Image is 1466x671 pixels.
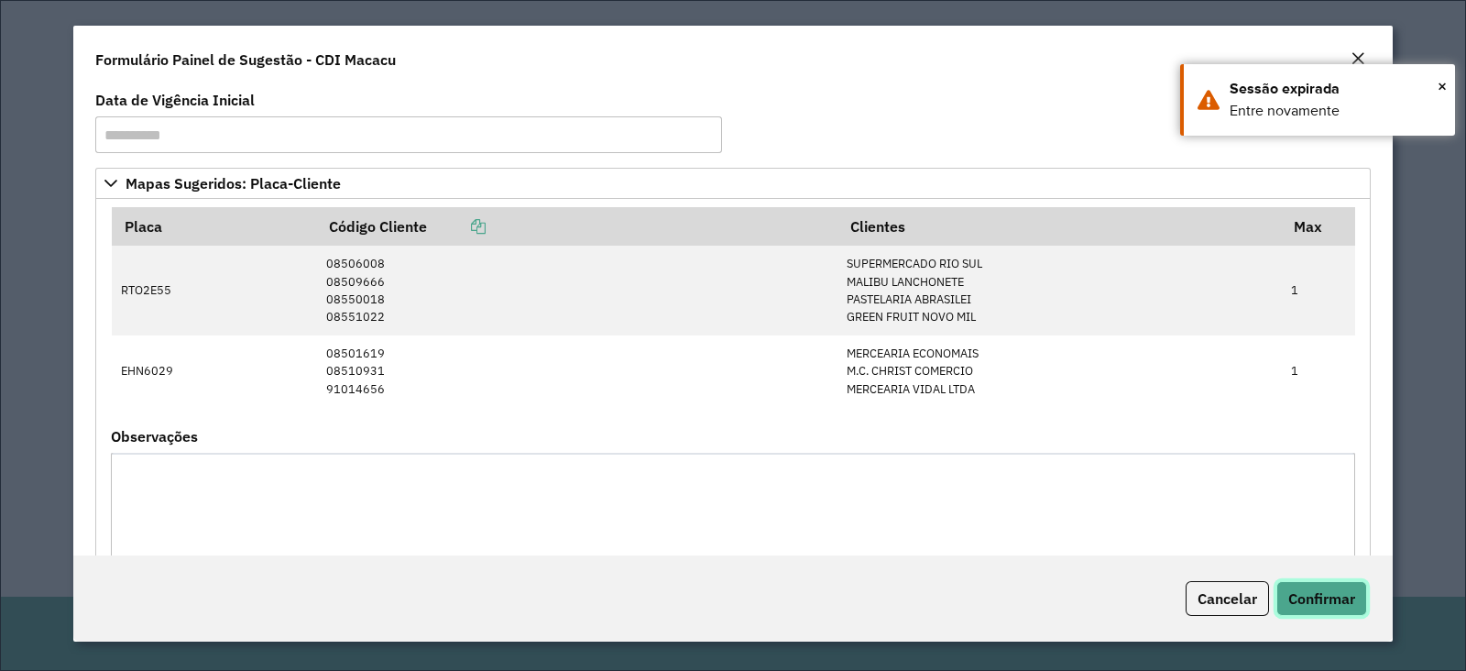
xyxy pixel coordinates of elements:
[1186,581,1269,616] button: Cancelar
[95,49,396,71] h4: Formulário Painel de Sugestão - CDI Macacu
[1438,72,1447,100] span: ×
[837,207,1282,246] th: Clientes
[95,199,1371,632] div: Mapas Sugeridos: Placa-Cliente
[1345,48,1371,71] button: Close
[316,246,837,335] td: 08506008 08509666 08550018 08551022
[316,207,837,246] th: Código Cliente
[1282,246,1355,335] td: 1
[1282,207,1355,246] th: Max
[95,89,255,111] label: Data de Vigência Inicial
[111,425,198,447] label: Observações
[1438,72,1447,100] button: Close
[837,246,1282,335] td: SUPERMERCADO RIO SUL MALIBU LANCHONETE PASTELARIA ABRASILEI GREEN FRUIT NOVO MIL
[112,207,317,246] th: Placa
[112,246,317,335] td: RTO2E55
[427,217,486,236] a: Copiar
[1276,581,1367,616] button: Confirmar
[126,176,341,191] span: Mapas Sugeridos: Placa-Cliente
[112,335,317,408] td: EHN6029
[1288,589,1355,608] span: Confirmar
[1230,78,1441,100] div: Sessão expirada
[316,335,837,408] td: 08501619 08510931 91014656
[837,335,1282,408] td: MERCEARIA ECONOMAIS M.C. CHRIST COMERCIO MERCEARIA VIDAL LTDA
[1230,100,1441,122] div: Entre novamente
[95,168,1371,199] a: Mapas Sugeridos: Placa-Cliente
[1351,51,1365,66] em: Fechar
[1282,335,1355,408] td: 1
[1198,589,1257,608] span: Cancelar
